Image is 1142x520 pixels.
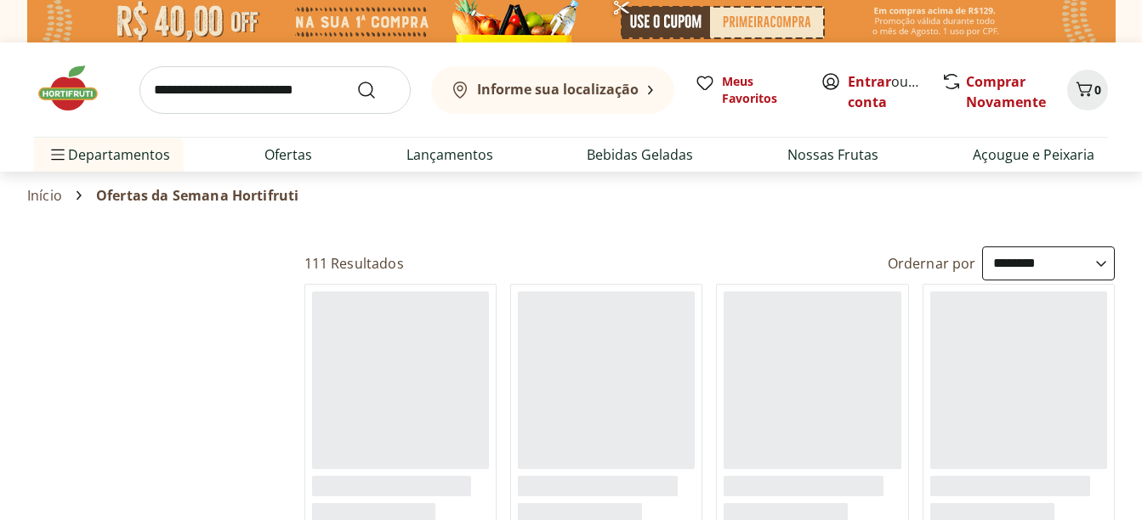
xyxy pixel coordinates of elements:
[356,80,397,100] button: Submit Search
[587,144,693,165] a: Bebidas Geladas
[96,188,298,203] span: Ofertas da Semana Hortifruti
[27,188,62,203] a: Início
[848,71,923,112] span: ou
[34,63,119,114] img: Hortifruti
[848,72,891,91] a: Entrar
[722,73,800,107] span: Meus Favoritos
[848,72,941,111] a: Criar conta
[139,66,411,114] input: search
[1067,70,1108,110] button: Carrinho
[406,144,493,165] a: Lançamentos
[431,66,674,114] button: Informe sua localização
[695,73,800,107] a: Meus Favoritos
[48,134,170,175] span: Departamentos
[304,254,404,273] h2: 111 Resultados
[264,144,312,165] a: Ofertas
[888,254,976,273] label: Ordernar por
[966,72,1046,111] a: Comprar Novamente
[973,144,1094,165] a: Açougue e Peixaria
[48,134,68,175] button: Menu
[477,80,639,99] b: Informe sua localização
[787,144,878,165] a: Nossas Frutas
[1094,82,1101,98] span: 0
